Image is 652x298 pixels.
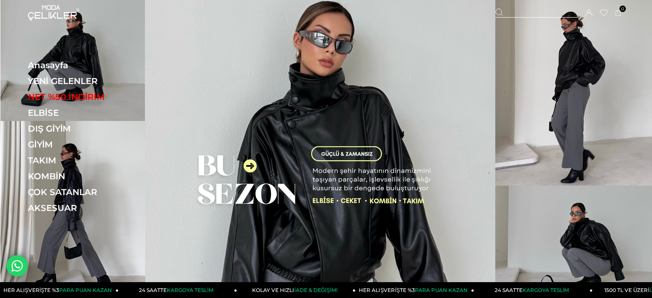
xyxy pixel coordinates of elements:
[619,6,626,12] span: 0
[237,282,356,298] a: KOLAY VE HIZLIİADE & DEĞİŞİM!
[415,287,468,293] span: PARA PUAN KAZAN
[294,287,337,293] span: İADE & DEĞİŞİM!
[356,282,475,298] a: HER ALIŞVERİŞTE %3PARA PUAN KAZAN
[59,287,112,293] span: PARA PUAN KAZAN
[28,60,146,70] a: Anasayfa
[523,287,569,293] span: KARGOYA TESLİM
[28,139,146,150] a: GİYİM
[28,187,146,197] a: ÇOK SATANLAR
[119,282,237,298] a: 24 SAATTEKARGOYA TESLİM
[167,287,213,293] span: KARGOYA TESLİM
[28,108,146,118] a: ELBİSE
[28,203,146,213] a: AKSESUAR
[28,171,146,181] a: KOMBİN
[28,123,146,134] a: DIŞ GİYİM
[28,92,146,102] a: NET %50 İNDİRİM
[28,76,146,86] a: YENİ GELENLER
[474,282,593,298] a: 24 SAATTEKARGOYA TESLİM
[28,155,146,166] a: TAKIM
[615,10,622,16] a: 0
[28,5,79,21] img: logo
